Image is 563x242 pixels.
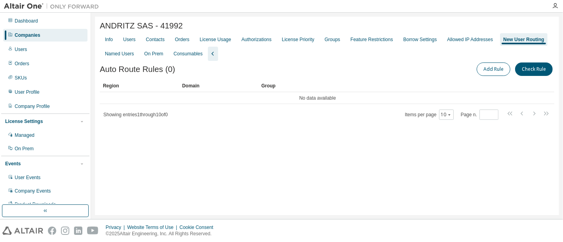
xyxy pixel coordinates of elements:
div: New User Routing [503,36,544,43]
img: instagram.svg [61,227,69,235]
button: 10 [441,112,452,118]
div: Domain [182,79,255,92]
div: Orders [15,60,29,67]
div: Users [123,36,135,43]
div: Companies [15,32,40,38]
div: SKUs [15,75,27,81]
div: Named Users [105,51,134,57]
div: Product Downloads [15,201,56,208]
div: Consumables [173,51,202,57]
div: User Events [15,174,40,181]
p: © 2025 Altair Engineering, Inc. All Rights Reserved. [106,231,218,237]
img: youtube.svg [87,227,99,235]
span: Items per page [405,110,454,120]
div: Privacy [106,224,127,231]
div: Allowed IP Addresses [447,36,493,43]
div: Company Events [15,188,51,194]
img: Altair One [4,2,103,10]
img: facebook.svg [48,227,56,235]
button: Add Rule [477,62,510,76]
div: Orders [175,36,190,43]
td: No data available [100,92,535,104]
span: Auto Route Rules (0) [100,65,175,74]
span: ANDRITZ SAS - 41992 [100,21,183,30]
div: Contacts [146,36,164,43]
div: License Usage [200,36,231,43]
div: Website Terms of Use [127,224,179,231]
div: License Priority [282,36,314,43]
div: Dashboard [15,18,38,24]
div: Company Profile [15,103,50,110]
img: linkedin.svg [74,227,82,235]
img: altair_logo.svg [2,227,43,235]
button: Check Rule [515,62,553,76]
div: On Prem [15,146,34,152]
div: Events [5,161,21,167]
div: License Settings [5,118,43,125]
div: Feature Restrictions [350,36,393,43]
div: Info [105,36,113,43]
div: Authorizations [242,36,272,43]
span: Showing entries 1 through 10 of 0 [103,112,168,117]
div: Groups [325,36,340,43]
span: Page n. [461,110,498,120]
div: Region [103,79,176,92]
div: Borrow Settings [403,36,437,43]
div: Group [261,79,532,92]
div: On Prem [144,51,163,57]
div: User Profile [15,89,40,95]
div: Users [15,46,27,53]
div: Cookie Consent [179,224,218,231]
div: Managed [15,132,34,138]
